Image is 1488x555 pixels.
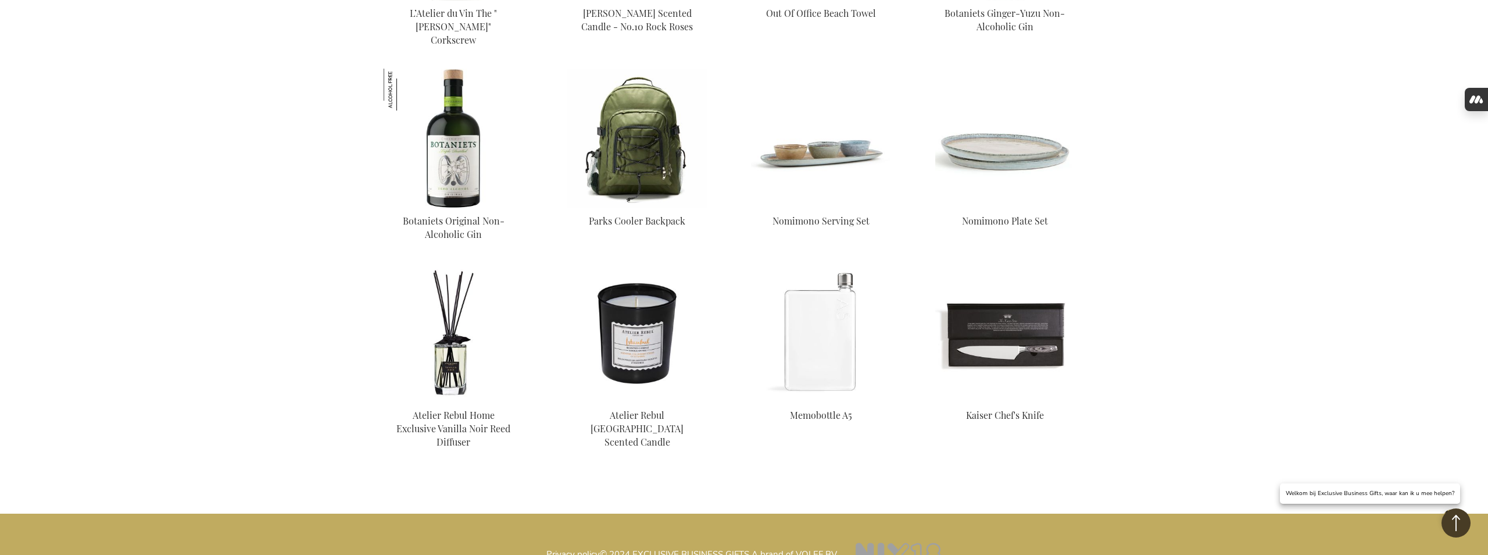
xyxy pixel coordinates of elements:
[384,69,425,111] img: Botaniets Original Non-Alcoholic Gin
[567,200,707,211] a: Parks Cooler Backpack
[751,394,890,405] a: Memobottle A5
[790,409,852,421] a: Memobottle A5
[966,409,1044,421] a: Kaiser Chef's Knife
[567,69,707,208] img: Parks Cooler Backpack
[935,69,1075,208] img: Vinga of Sweden Nominomo Plate Set
[935,200,1075,211] a: Vinga of Sweden Nominomo Plate Set
[567,394,707,405] a: Atelier Rebul Istanbul Scented Candle
[396,409,510,448] a: Atelier Rebul Home Exclusive Vanilla Noir Reed Diffuser
[384,69,523,208] img: Botaniets Original Non-Alcoholic Gin
[384,200,523,211] a: Botaniets Original Non-Alcoholic Gin Botaniets Original Non-Alcoholic Gin
[581,7,693,33] a: [PERSON_NAME] Scented Candle - No.10 Rock Roses
[935,394,1075,405] a: Vinga Of Sweden Kaiser Chef's Knife
[384,394,523,405] a: Atelier Rebul Home Exclusive Vanilla Noir Diffuser
[751,69,890,208] img: Vinga of Sweden Serving Set
[403,215,505,240] a: Botaniets Original Non-Alcoholic Gin
[772,215,870,227] a: Nomimono Serving Set
[962,215,1048,227] a: Nomimono Plate Set
[935,263,1075,403] img: Vinga Of Sweden Kaiser Chef's Knife
[751,263,890,403] img: Memobottle A5
[591,409,684,448] a: Atelier Rebul [GEOGRAPHIC_DATA] Scented Candle
[766,7,876,19] a: Out Of Office Beach Towel
[410,7,497,46] a: L’Atelier du Vin The "[PERSON_NAME]" Corkscrew
[589,215,685,227] a: Parks Cooler Backpack
[384,263,523,403] img: Atelier Rebul Home Exclusive Vanilla Noir Diffuser
[945,7,1065,33] a: Botaniets Ginger-Yuzu Non-Alcoholic Gin
[567,263,707,403] img: Atelier Rebul Istanbul Scented Candle
[751,200,890,211] a: Vinga of Sweden Serving Set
